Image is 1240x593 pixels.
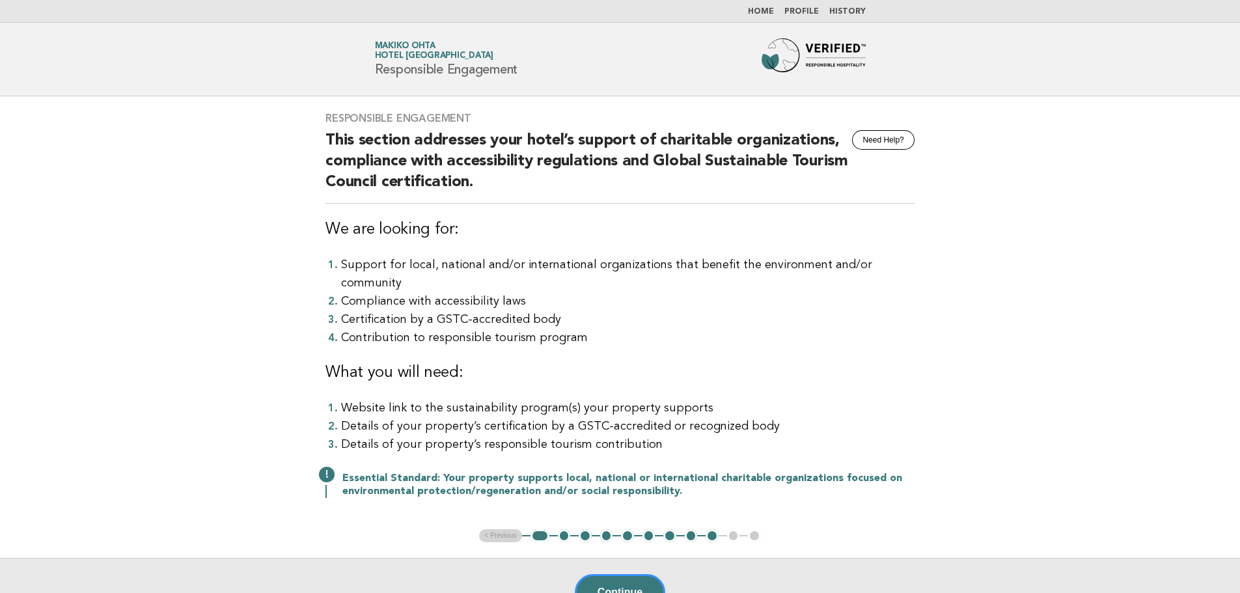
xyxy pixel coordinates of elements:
[341,417,915,435] li: Details of your property’s certification by a GSTC-accredited or recognized body
[663,529,676,542] button: 7
[558,529,571,542] button: 2
[530,529,549,542] button: 1
[579,529,592,542] button: 3
[342,472,915,498] p: Essential Standard: Your property supports local, national or international charitable organizati...
[829,8,866,16] a: History
[341,329,915,347] li: Contribution to responsible tourism program
[375,42,493,60] a: Makiko OhtaHotel [GEOGRAPHIC_DATA]
[375,42,518,76] h1: Responsible Engagement
[685,529,698,542] button: 8
[375,52,493,61] span: Hotel [GEOGRAPHIC_DATA]
[706,529,719,542] button: 9
[341,435,915,454] li: Details of your property’s responsible tourism contribution
[852,130,914,150] button: Need Help?
[748,8,774,16] a: Home
[341,292,915,310] li: Compliance with accessibility laws
[600,529,613,542] button: 4
[325,363,915,383] h3: What you will need:
[341,399,915,417] li: Website link to the sustainability program(s) your property supports
[341,310,915,329] li: Certification by a GSTC-accredited body
[325,219,915,240] h3: We are looking for:
[762,38,866,80] img: Forbes Travel Guide
[325,130,915,204] h2: This section addresses your hotel’s support of charitable organizations, compliance with accessib...
[621,529,634,542] button: 5
[341,256,915,292] li: Support for local, national and/or international organizations that benefit the environment and/o...
[784,8,819,16] a: Profile
[642,529,655,542] button: 6
[325,112,915,125] h3: Responsible Engagement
